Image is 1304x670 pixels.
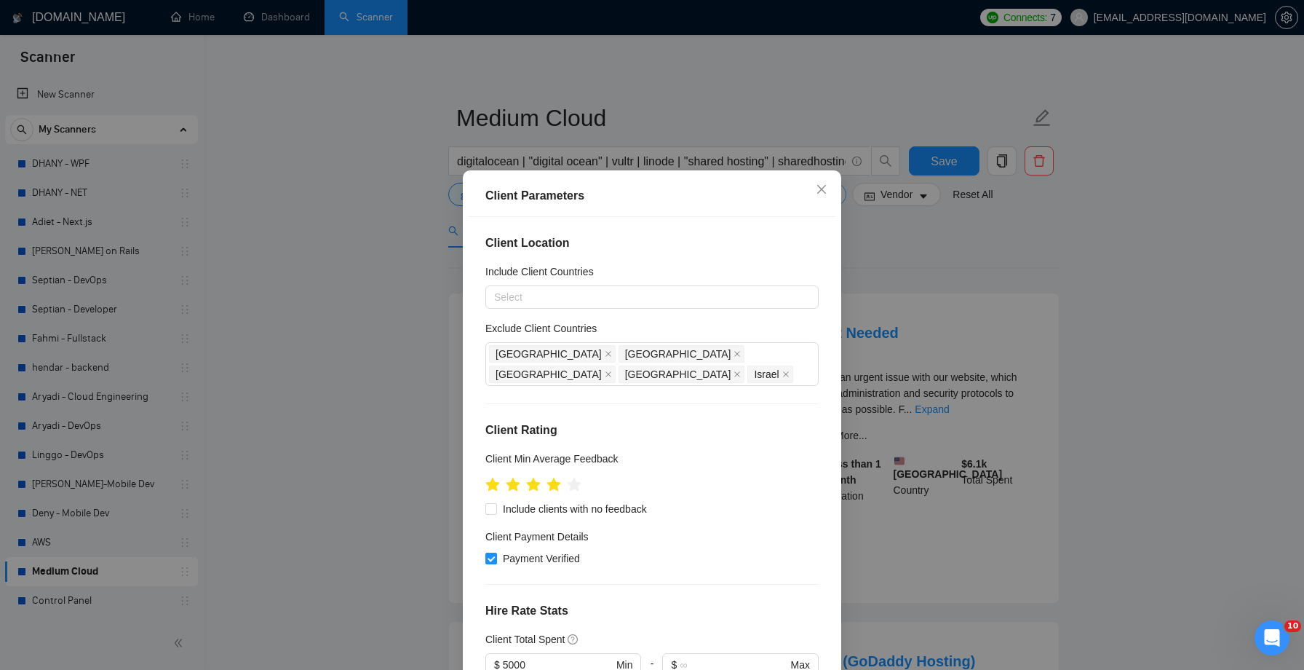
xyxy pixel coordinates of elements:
div: Client Parameters [485,187,819,205]
h5: Include Client Countries [485,264,594,280]
span: star [546,477,561,492]
span: star [567,477,581,492]
span: close [816,184,827,195]
h4: Hire Rate Stats [485,602,819,620]
h4: Client Rating [485,422,819,439]
span: close [733,350,741,358]
span: star [506,477,520,492]
span: Israel [747,366,792,383]
h5: Client Min Average Feedback [485,451,619,467]
h4: Client Payment Details [485,529,589,545]
button: Close [802,170,841,210]
span: star [485,477,500,492]
h4: Client Location [485,234,819,252]
span: Bangladesh [619,345,745,363]
span: [GEOGRAPHIC_DATA] [496,346,602,362]
span: Include clients with no feedback [497,501,653,517]
span: Pakistan [489,345,616,363]
h5: Exclude Client Countries [485,320,597,336]
span: close [605,371,612,378]
span: [GEOGRAPHIC_DATA] [625,366,731,382]
span: [GEOGRAPHIC_DATA] [496,366,602,382]
span: star [526,477,541,492]
span: Payment Verified [497,551,586,567]
span: Sri Lanka [489,366,616,383]
span: Israel [754,366,779,382]
span: question-circle [568,634,579,645]
span: close [605,350,612,358]
span: [GEOGRAPHIC_DATA] [625,346,731,362]
h5: Client Total Spent [485,631,565,647]
span: India [619,366,745,383]
span: close [733,371,741,378]
span: close [782,371,790,378]
iframe: Intercom live chat [1255,620,1289,655]
span: 10 [1284,620,1301,632]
